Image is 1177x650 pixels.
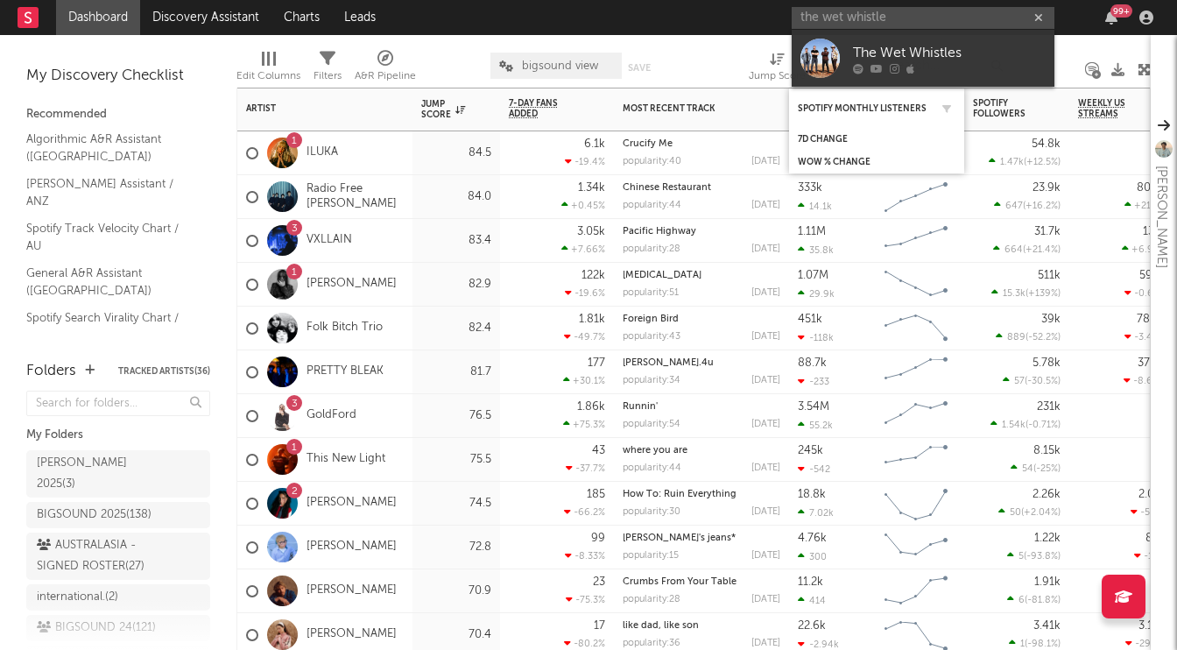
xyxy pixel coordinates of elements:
a: Folk Bitch Trio [307,321,383,336]
div: 3.19k [1138,620,1166,632]
a: Crumbs From Your Table [623,577,737,587]
div: -19 % [1134,550,1166,562]
div: [DATE] [751,639,780,648]
a: Spotify Track Velocity Chart / AU [26,219,193,255]
div: [DATE] [751,244,780,254]
span: -81.8 % [1027,596,1058,605]
div: [DATE] [751,507,780,517]
div: 43 [592,445,605,456]
div: Muse [623,271,780,280]
div: Jump Score [421,99,465,120]
div: [DATE] [751,595,780,604]
a: like dad, like son [623,621,699,631]
a: [PERSON_NAME] [307,627,397,642]
a: [PERSON_NAME].4u [623,358,714,368]
div: [DATE] [751,288,780,298]
div: [PERSON_NAME] [1151,166,1172,268]
div: 598k [1139,270,1166,281]
div: international. ( 2 ) [37,587,118,608]
a: international.(2) [26,584,210,611]
div: -49.7 % [564,331,605,343]
a: Chinese Restaurant [623,183,711,193]
div: Jump Score [749,66,806,87]
div: [PERSON_NAME] 2025 ( 3 ) [37,453,160,495]
div: 11.2k [798,576,823,588]
div: +6.95 % [1122,244,1166,255]
a: BIGSOUND 24(121) [26,615,210,641]
div: 81.7 [421,362,491,383]
span: 54 [1022,464,1033,474]
div: 99 + [1110,4,1132,18]
div: ( ) [991,287,1061,299]
div: Runnin' [623,402,780,412]
div: My Discovery Checklist [26,66,210,87]
div: popularity: 40 [623,157,681,166]
div: My Folders [26,425,210,446]
div: 1.22k [1034,533,1061,544]
span: -30.5 % [1027,377,1058,386]
a: Runnin' [623,402,658,412]
div: WoW % Change [798,157,929,167]
a: PRETTY BLEAK [307,364,384,379]
button: Filter by Spotify Monthly Listeners [938,100,955,117]
span: bigsound view [522,60,598,72]
div: 3.54M [798,401,829,413]
div: 1.81k [579,314,605,325]
div: 35.8k [798,244,834,256]
a: where you are [623,446,687,456]
svg: Chart title [877,482,955,526]
div: -8.66 % [1124,375,1166,386]
div: Edit Columns [236,44,300,95]
a: Pacific Highway [623,227,696,237]
div: ( ) [989,156,1061,167]
svg: Chart title [877,569,955,613]
div: popularity: 44 [623,201,681,210]
div: 1.07M [798,270,828,281]
div: 70.9 [421,581,491,602]
div: popularity: 30 [623,507,680,517]
div: +30.1 % [563,375,605,386]
a: [PERSON_NAME] Assistant / ANZ [26,174,193,210]
div: Recommended [26,104,210,125]
div: 3.05k [577,226,605,237]
span: -52.2 % [1028,333,1058,343]
div: [DATE] [751,332,780,342]
div: 300 [798,551,827,562]
div: 23.9k [1033,182,1061,194]
div: Folders [26,361,76,382]
div: -29.3 % [1125,638,1166,649]
div: -5.6 % [1131,506,1166,518]
div: ( ) [1007,550,1061,562]
div: Crucify Me [623,139,780,149]
span: +139 % [1028,289,1058,299]
div: 333k [798,182,822,194]
svg: Chart title [877,175,955,219]
a: Radio Free [PERSON_NAME] [307,182,404,212]
div: 84.5 [421,143,491,164]
div: 1.34k [578,182,605,194]
input: Search for folders... [26,391,210,416]
a: Algorithmic A&R Assistant ([GEOGRAPHIC_DATA]) [26,130,193,166]
span: 889 [1007,333,1025,343]
div: 245k [798,445,823,456]
div: 122k [581,270,605,281]
svg: Chart title [877,350,955,394]
div: popularity: 15 [623,551,679,561]
div: Spotify Followers [973,98,1034,119]
svg: Chart title [877,526,955,569]
span: +12.5 % [1026,158,1058,167]
div: +0.45 % [561,200,605,211]
div: 1.11M [798,226,826,237]
div: popularity: 34 [623,376,680,385]
div: 2.26k [1033,489,1061,500]
span: 50 [1010,508,1021,518]
div: -8.33 % [565,550,605,562]
div: +21.2 % [1124,200,1166,211]
div: [DATE] [751,201,780,210]
div: 31.7k [1034,226,1061,237]
a: AUSTRALASIA - SIGNED ROSTER(27) [26,533,210,580]
div: 1.91k [1034,576,1061,588]
div: Artist [246,103,377,114]
span: 1.47k [1000,158,1024,167]
div: 4.76k [798,533,827,544]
